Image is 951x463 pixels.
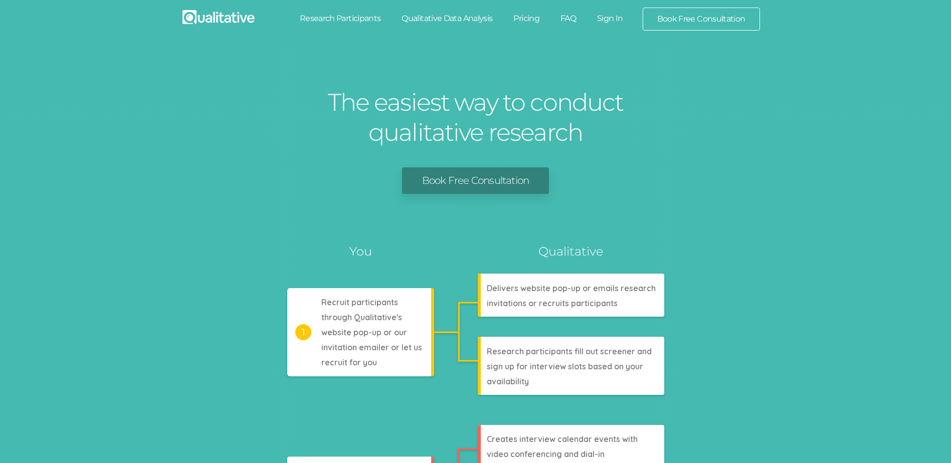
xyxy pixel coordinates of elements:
tspan: Qualitative [538,244,603,259]
a: Book Free Consultation [402,167,549,194]
tspan: 1 [301,327,305,338]
tspan: Research participants fill out screener and [487,346,652,356]
a: Book Free Consultation [643,8,759,30]
tspan: video conferencing and dial-in [487,449,605,459]
tspan: Creates interview calendar events with [487,434,638,444]
tspan: through Qualitative's [321,312,402,322]
h1: The easiest way to conduct qualitative research [325,87,626,147]
tspan: website pop-up or our [321,327,407,337]
tspan: recruit for you [321,357,377,367]
a: Sign In [587,8,634,30]
tspan: You [349,244,372,259]
tspan: invitation emailer or let us [321,342,422,352]
a: Research Participants [289,8,392,30]
tspan: availability [487,376,529,386]
tspan: sign up for interview slots based on your [487,361,643,371]
tspan: invitations or recruits participants [487,298,618,308]
tspan: Delivers website pop-up or emails research [487,283,656,293]
a: Pricing [503,8,550,30]
a: Qualitative Data Analysis [391,8,503,30]
a: FAQ [550,8,587,30]
tspan: Recruit participants [321,297,398,307]
img: Qualitative [182,10,255,24]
